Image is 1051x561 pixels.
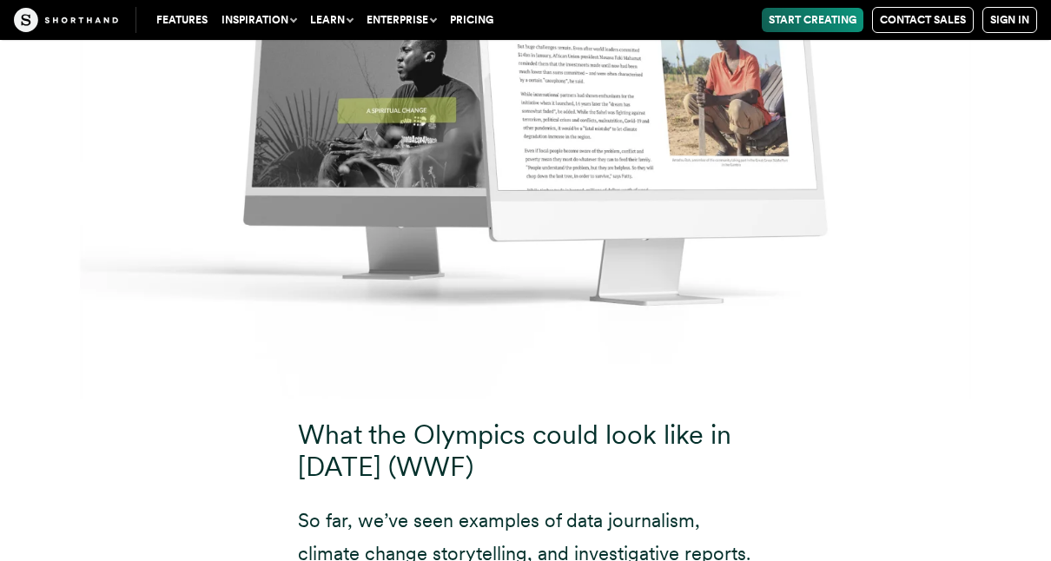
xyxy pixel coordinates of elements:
[298,419,754,484] h3: What the Olympics could look like in [DATE] (WWF)
[360,8,443,32] button: Enterprise
[872,7,974,33] a: Contact Sales
[762,8,863,32] a: Start Creating
[303,8,360,32] button: Learn
[14,8,118,32] img: The Craft
[443,8,500,32] a: Pricing
[149,8,215,32] a: Features
[215,8,303,32] button: Inspiration
[982,7,1037,33] a: Sign in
